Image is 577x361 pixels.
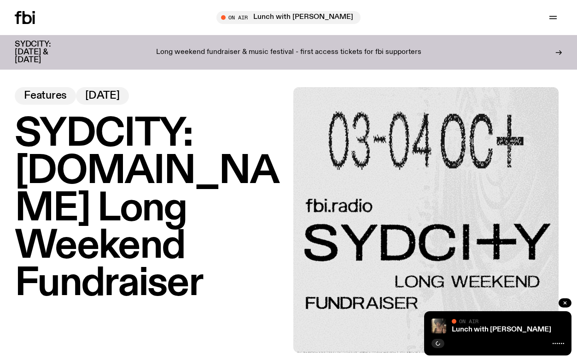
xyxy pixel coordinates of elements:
[24,91,67,101] span: Features
[15,41,74,64] h3: SYDCITY: [DATE] & [DATE]
[15,116,284,302] h1: SYDCITY: [DOMAIN_NAME] Long Weekend Fundraiser
[156,48,421,57] p: Long weekend fundraiser & music festival - first access tickets for fbi supporters
[293,87,559,353] img: Black text on gray background. Reading top to bottom: 03-04 OCT. fbi.radio SYDCITY LONG WEEKEND F...
[216,11,361,24] button: On AirLunch with [PERSON_NAME]
[85,91,120,101] span: [DATE]
[452,326,551,333] a: Lunch with [PERSON_NAME]
[459,318,478,324] span: On Air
